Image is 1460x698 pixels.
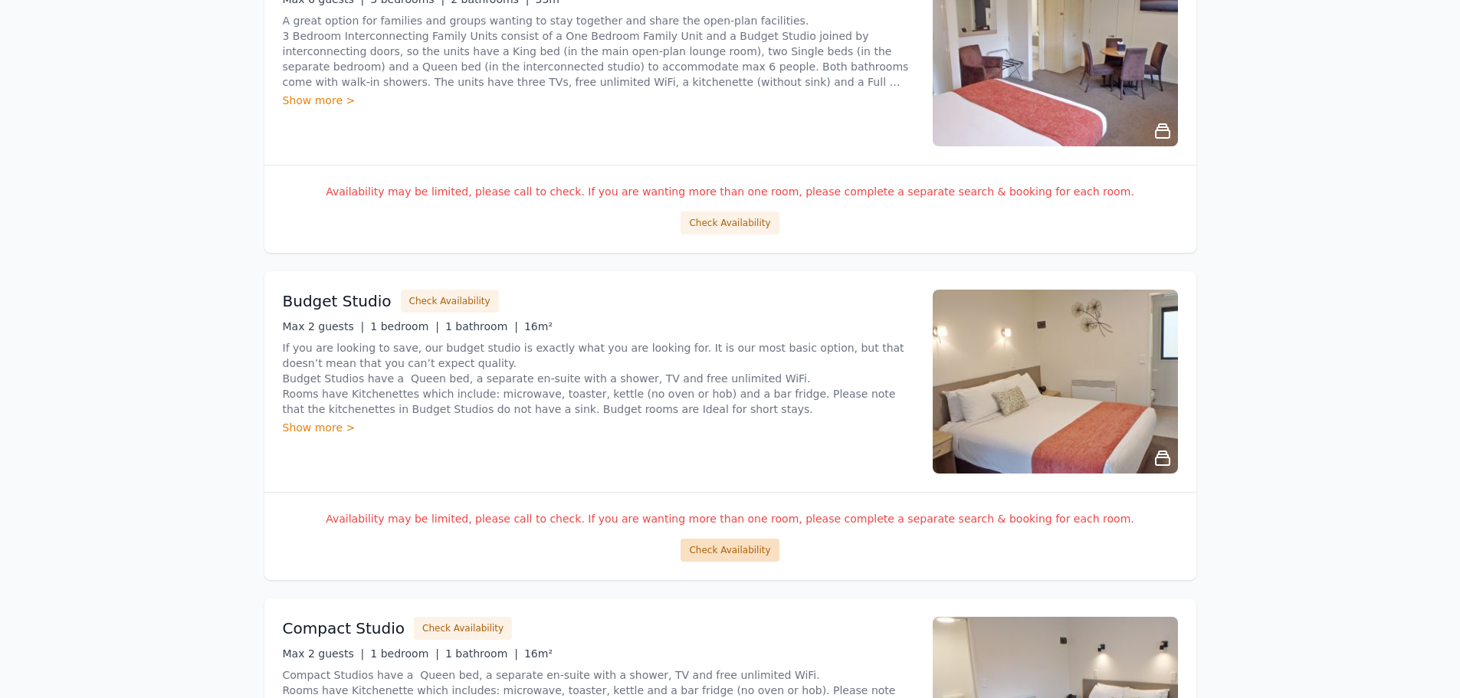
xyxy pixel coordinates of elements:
[283,618,405,639] h3: Compact Studio
[283,647,365,660] span: Max 2 guests |
[283,340,914,417] p: If you are looking to save, our budget studio is exactly what you are looking for. It is our most...
[370,320,439,333] span: 1 bedroom |
[524,320,553,333] span: 16m²
[283,93,914,108] div: Show more >
[401,290,499,313] button: Check Availability
[445,320,518,333] span: 1 bathroom |
[681,539,779,562] button: Check Availability
[681,211,779,234] button: Check Availability
[370,647,439,660] span: 1 bedroom |
[283,320,365,333] span: Max 2 guests |
[283,13,914,90] p: A great option for families and groups wanting to stay together and share the open-plan facilitie...
[445,647,518,660] span: 1 bathroom |
[283,511,1178,526] p: Availability may be limited, please call to check. If you are wanting more than one room, please ...
[283,420,914,435] div: Show more >
[283,184,1178,199] p: Availability may be limited, please call to check. If you are wanting more than one room, please ...
[283,290,392,312] h3: Budget Studio
[414,617,512,640] button: Check Availability
[524,647,553,660] span: 16m²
